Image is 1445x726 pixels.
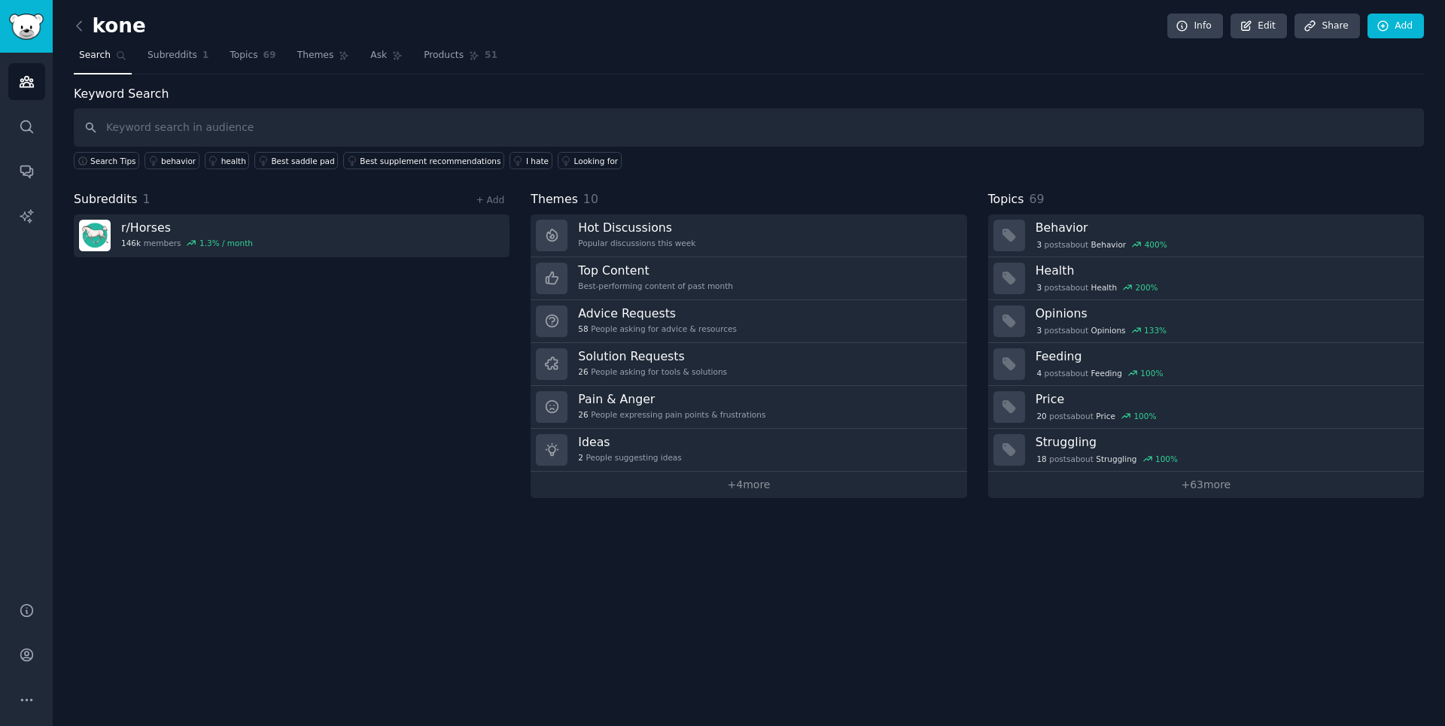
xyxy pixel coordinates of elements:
[199,238,253,248] div: 1.3 % / month
[578,452,681,463] div: People suggesting ideas
[1036,305,1413,321] h3: Opinions
[224,44,281,74] a: Topics69
[531,386,966,429] a: Pain & Anger26People expressing pain points & frustrations
[365,44,408,74] a: Ask
[988,386,1424,429] a: Price20postsaboutPrice100%
[1036,391,1413,407] h3: Price
[74,44,132,74] a: Search
[578,409,588,420] span: 26
[1036,238,1169,251] div: post s about
[531,472,966,498] a: +4more
[254,152,338,169] a: Best saddle pad
[531,214,966,257] a: Hot DiscussionsPopular discussions this week
[1091,368,1122,378] span: Feeding
[360,156,500,166] div: Best supplement recommendations
[988,429,1424,472] a: Struggling18postsaboutStruggling100%
[1096,411,1115,421] span: Price
[1036,325,1042,336] span: 3
[79,220,111,251] img: Horses
[1036,282,1042,293] span: 3
[578,281,733,291] div: Best-performing content of past month
[988,343,1424,386] a: Feeding4postsaboutFeeding100%
[1136,282,1158,293] div: 200 %
[578,263,733,278] h3: Top Content
[1367,14,1424,39] a: Add
[221,156,246,166] div: health
[1144,325,1167,336] div: 133 %
[1036,281,1160,294] div: post s about
[74,152,139,169] button: Search Tips
[578,391,765,407] h3: Pain & Anger
[1036,239,1042,250] span: 3
[1036,220,1413,235] h3: Behavior
[485,49,497,62] span: 51
[1145,239,1167,250] div: 400 %
[988,300,1424,343] a: Opinions3postsaboutOpinions133%
[574,156,619,166] div: Looking for
[1096,454,1136,464] span: Struggling
[988,214,1424,257] a: Behavior3postsaboutBehavior400%
[1036,434,1413,450] h3: Struggling
[1294,14,1359,39] a: Share
[161,156,196,166] div: behavior
[418,44,503,74] a: Products51
[531,343,966,386] a: Solution Requests26People asking for tools & solutions
[292,44,355,74] a: Themes
[1036,368,1042,378] span: 4
[74,87,169,101] label: Keyword Search
[1140,368,1163,378] div: 100 %
[1155,454,1178,464] div: 100 %
[1036,411,1046,421] span: 20
[148,49,197,62] span: Subreddits
[1133,411,1156,421] div: 100 %
[1036,366,1164,380] div: post s about
[121,238,253,248] div: members
[74,214,510,257] a: r/Horses146kmembers1.3% / month
[988,257,1424,300] a: Health3postsaboutHealth200%
[1036,324,1168,337] div: post s about
[988,472,1424,498] a: +63more
[578,434,681,450] h3: Ideas
[578,366,588,377] span: 26
[531,300,966,343] a: Advice Requests58People asking for advice & resources
[143,192,151,206] span: 1
[263,49,276,62] span: 69
[121,238,141,248] span: 146k
[526,156,549,166] div: I hate
[144,152,199,169] a: behavior
[1029,192,1044,206] span: 69
[476,195,504,205] a: + Add
[531,190,578,209] span: Themes
[531,257,966,300] a: Top ContentBest-performing content of past month
[1167,14,1223,39] a: Info
[578,409,765,420] div: People expressing pain points & frustrations
[510,152,552,169] a: I hate
[1036,263,1413,278] h3: Health
[343,152,504,169] a: Best supplement recommendations
[583,192,598,206] span: 10
[142,44,214,74] a: Subreddits1
[79,49,111,62] span: Search
[988,190,1024,209] span: Topics
[1036,409,1158,423] div: post s about
[578,324,737,334] div: People asking for advice & resources
[202,49,209,62] span: 1
[230,49,257,62] span: Topics
[424,49,464,62] span: Products
[578,305,737,321] h3: Advice Requests
[578,324,588,334] span: 58
[74,190,138,209] span: Subreddits
[558,152,622,169] a: Looking for
[121,220,253,235] h3: r/ Horses
[578,238,695,248] div: Popular discussions this week
[578,452,583,463] span: 2
[90,156,136,166] span: Search Tips
[271,156,334,166] div: Best saddle pad
[74,108,1424,147] input: Keyword search in audience
[9,14,44,40] img: GummySearch logo
[1091,282,1117,293] span: Health
[205,152,250,169] a: health
[1036,348,1413,364] h3: Feeding
[1036,452,1179,466] div: post s about
[578,366,727,377] div: People asking for tools & solutions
